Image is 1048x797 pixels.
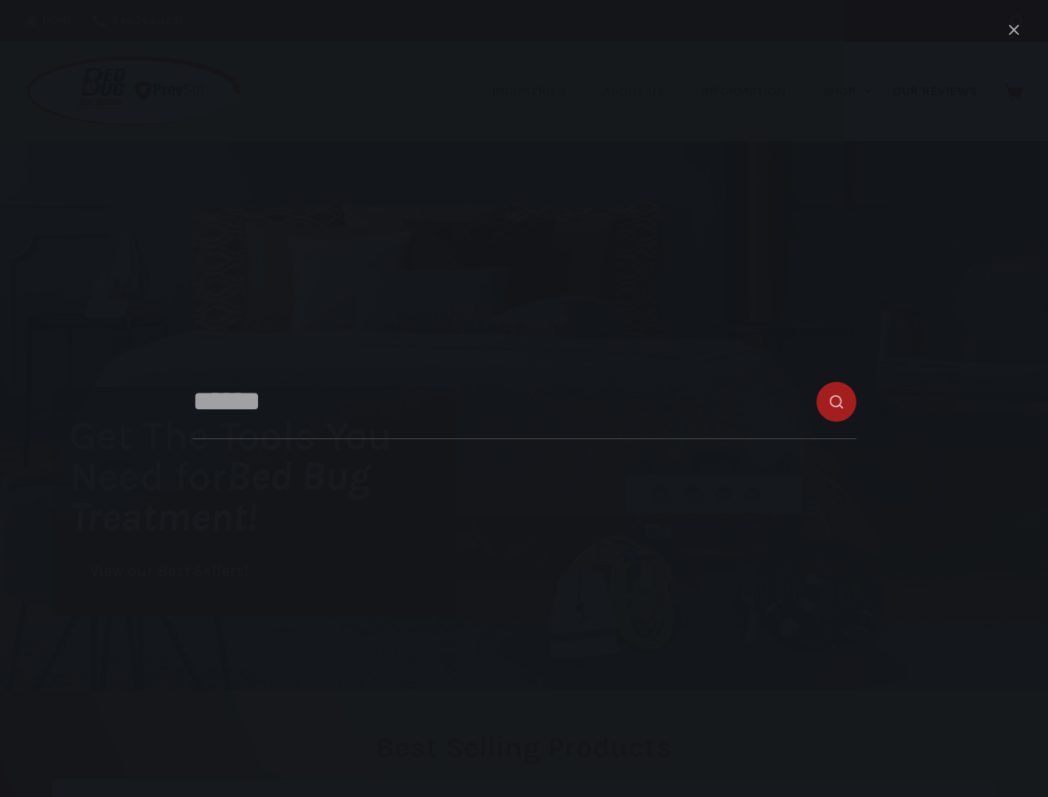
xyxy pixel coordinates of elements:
[70,452,370,540] i: Bed Bug Treatment!
[481,42,592,141] a: Industries
[70,415,456,537] h1: Get The Tools You Need for
[25,55,242,129] img: Prevsol/Bed Bug Heat Doctor
[90,564,249,579] span: View our Best Sellers!
[812,42,882,141] a: Shop
[691,42,812,141] a: Information
[13,7,63,56] button: Open LiveChat chat widget
[70,554,269,589] a: View our Best Sellers!
[882,42,987,141] a: Our Reviews
[592,42,690,141] a: About Us
[52,733,996,762] h2: Best Selling Products
[481,42,987,141] nav: Primary
[1011,15,1023,27] button: Search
